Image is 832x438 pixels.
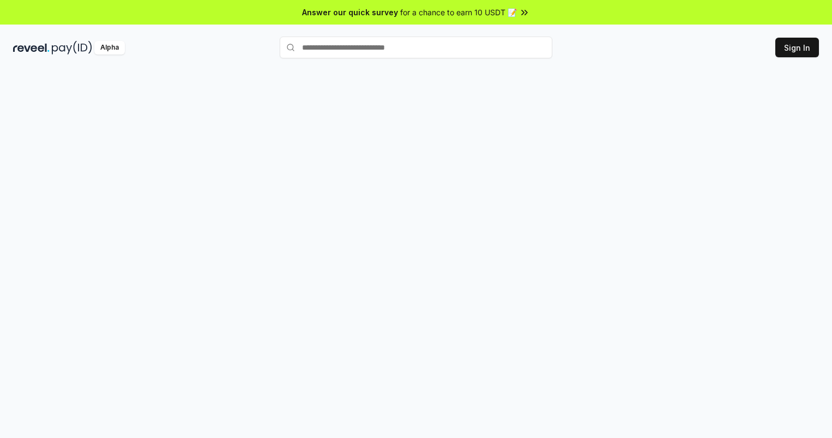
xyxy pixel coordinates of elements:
div: Alpha [94,41,125,55]
span: Answer our quick survey [302,7,398,18]
img: reveel_dark [13,41,50,55]
img: pay_id [52,41,92,55]
button: Sign In [775,38,819,57]
span: for a chance to earn 10 USDT 📝 [400,7,517,18]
